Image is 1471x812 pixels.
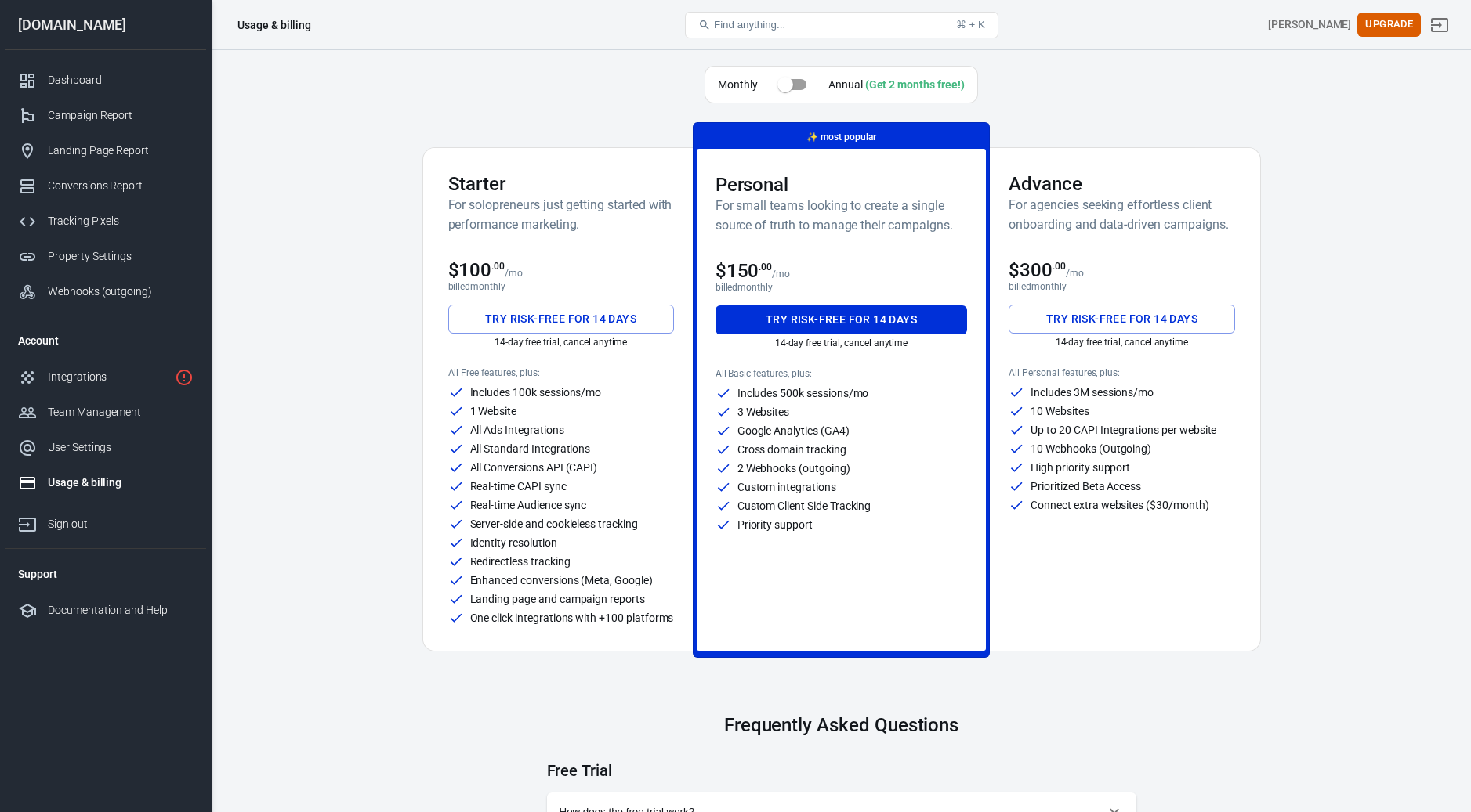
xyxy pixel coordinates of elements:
[470,575,653,586] p: Enhanced conversions (Meta, Google)
[956,19,985,31] div: ⌘ + K
[470,556,571,567] p: Redirectless tracking
[737,406,790,417] p: 3 Websites
[48,143,194,159] div: Landing Page Report
[48,178,194,194] div: Conversions Report
[448,305,674,334] button: Try risk-free for 14 days
[448,367,674,378] p: All Free features, plus:
[48,404,194,420] div: Team Management
[1009,259,1066,281] span: $300
[759,262,772,272] sup: .00
[175,368,194,387] svg: 1 networks not verified yet
[470,518,638,529] p: Server-side and cookieless tracking
[737,425,850,436] p: Google Analytics (GA4)
[806,132,818,143] span: magic
[737,444,846,455] p: Cross domain tracking
[470,481,567,492] p: Real-time CAPI sync
[48,248,194,265] div: Property Settings
[1009,337,1234,348] p: 14-day free trial, cancel anytime
[505,268,523,279] p: /mo
[1066,268,1084,279] p: /mo
[685,12,998,38] button: Find anything...⌘ + K
[5,430,206,465] a: User Settings
[716,174,968,196] h3: Personal
[470,594,645,604] p: Landing page and campaign reports
[5,555,206,593] li: Support
[1009,281,1234,292] p: billed monthly
[1031,406,1089,417] p: 10 Websites
[48,283,194,300] div: Webhooks (outgoing)
[48,213,194,229] div: Tracking Pixels
[714,19,785,31] span: Find anything...
[1031,462,1130,473] p: High priority support
[716,337,968,348] p: 14-day free trial, cancel anytime
[470,406,517,417] p: 1 Website
[1009,195,1234,234] h6: For agencies seeking effortless client onboarding and data-driven campaigns.
[48,602,194,619] div: Documentation and Help
[1053,261,1066,272] sup: .00
[448,173,674,195] h3: Starter
[828,77,965,93] div: Annual
[737,482,836,493] p: Custom integrations
[1009,305,1234,334] button: Try risk-free for 14 days
[470,443,591,454] p: All Standard Integrations
[470,462,598,473] p: All Conversions API (CAPI)
[470,612,674,623] p: One click integrations with +100 platforms
[470,500,587,511] p: Real-time Audience sync
[48,516,194,532] div: Sign out
[448,337,674,348] p: 14-day free trial, cancel anytime
[1031,443,1151,454] p: 10 Webhooks (Outgoing)
[5,322,206,359] li: Account
[237,17,311,33] div: Usage & billing
[470,387,602,398] p: Includes 100k sessions/mo
[470,537,557,548] p: Identity resolution
[716,196,968,235] h6: For small teams looking to create a single source of truth to manage their campaigns.
[491,261,505,272] sup: .00
[547,761,1136,780] h4: Free Trial
[5,168,206,204] a: Conversions Report
[5,359,206,395] a: Integrations
[737,500,871,511] p: Custom Client Side Tracking
[806,129,875,146] p: most popular
[5,204,206,239] a: Tracking Pixels
[1031,500,1208,511] p: Connect extra websites ($30/month)
[716,305,968,334] button: Try risk-free for 14 days
[1009,173,1234,195] h3: Advance
[737,463,850,474] p: 2 Webhooks (outgoing)
[5,500,206,542] a: Sign out
[1031,424,1216,435] p: Up to 20 CAPI Integrations per website
[48,72,194,88] div: Dashboard
[1031,481,1141,492] p: Prioritized Beta Access
[5,395,206,430] a: Team Management
[1009,367,1234,378] p: All Personal features, plus:
[5,274,206,309] a: Webhooks (outgoing)
[5,465,206,500] a: Usage & billing
[448,259,505,281] span: $100
[1357,13,1421,37] button: Upgrade
[48,369,168,385] div: Integrations
[448,195,674,234] h6: For solopreneurs just getting started with performance marketing.
[1031,387,1154,398] p: Includes 3M sessions/mo
[5,98,206,133] a: Campaign Report
[5,239,206,274] a: Property Settings
[48,107,194,124] div: Campaign Report
[737,388,869,399] p: Includes 500k sessions/mo
[716,260,773,282] span: $150
[5,18,206,32] div: [DOMAIN_NAME]
[448,281,674,292] p: billed monthly
[716,368,968,379] p: All Basic features, plus:
[547,714,1136,736] h3: Frequently Asked Questions
[718,77,758,93] p: Monthly
[5,63,206,98] a: Dashboard
[5,133,206,168] a: Landing Page Report
[48,475,194,491] div: Usage & billing
[865,78,965,91] div: (Get 2 months free!)
[470,424,564,435] p: All Ads Integrations
[716,282,968,293] p: billed monthly
[1421,6,1458,44] a: Sign out
[737,519,813,530] p: Priority support
[772,269,790,280] p: /mo
[48,439,194,456] div: User Settings
[1268,16,1351,33] div: Account id: T08HiIaQ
